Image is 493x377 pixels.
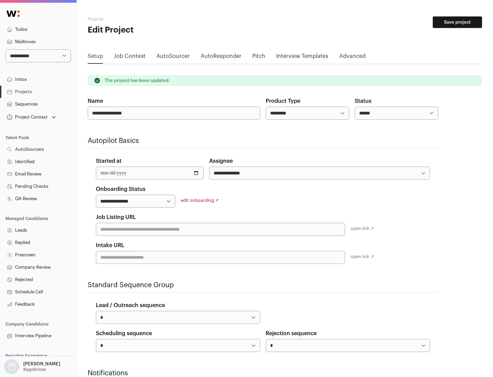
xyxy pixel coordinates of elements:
label: Started at [96,157,122,165]
a: Interview Templates [276,52,328,63]
a: AutoSourcer [156,52,190,63]
img: Wellfound [3,7,23,21]
button: Open dropdown [3,359,62,374]
label: Product Type [266,97,300,105]
label: Assignee [209,157,233,165]
p: [PERSON_NAME] [23,361,60,367]
label: Name [88,97,103,105]
button: Save project [433,16,482,28]
a: edit onboarding ↗ [181,198,219,203]
p: Bagelicious [23,367,46,372]
label: Intake URL [96,241,124,250]
button: Open dropdown [5,112,57,122]
label: Onboarding Status [96,185,146,193]
a: Pitch [252,52,265,63]
a: Advanced [339,52,366,63]
a: Setup [88,52,103,63]
a: AutoResponder [201,52,241,63]
label: Rejection sequence [266,329,317,338]
label: Lead / Outreach sequence [96,301,165,309]
label: Status [355,97,371,105]
h2: Autopilot Basics [88,136,438,146]
a: Job Context [114,52,146,63]
h2: Projects [88,16,219,22]
img: nopic.png [4,359,19,374]
label: Scheduling sequence [96,329,152,338]
p: The project has been updated. [105,78,170,83]
div: Project Context [5,114,48,120]
label: Job Listing URL [96,213,136,221]
h1: Edit Project [88,25,219,36]
h2: Standard Sequence Group [88,280,438,290]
